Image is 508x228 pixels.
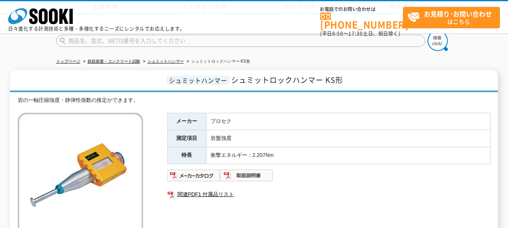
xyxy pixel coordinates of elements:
[332,30,344,37] span: 8:50
[56,35,425,47] input: 商品名、型式、NETIS番号を入力してください
[185,57,250,66] li: シュミットロックハンマー KS形
[167,189,491,200] a: 関連PDF1 付属品リスト
[167,113,206,130] th: メーカー
[348,30,363,37] span: 17:30
[167,130,206,147] th: 測定項目
[220,174,273,180] a: 取扱説明書
[320,13,403,29] a: [PHONE_NUMBER]
[18,96,491,105] div: 岩の一軸圧縮強度・静弾性係数の推定ができます。
[428,31,448,51] img: btn_search.png
[407,7,500,27] span: はこちら
[167,76,229,85] span: シュミットハンマー
[206,130,490,147] td: 岩盤強度
[231,74,343,85] span: シュミットロックハンマー KS形
[148,59,184,63] a: シュミットハンマー
[167,169,220,182] img: メーカーカタログ
[206,113,490,130] td: プロセク
[167,147,206,164] th: 特長
[320,30,400,37] span: (平日 ～ 土日、祝日除く)
[8,26,185,31] p: 日々進化する計測技術と多種・多様化するニーズにレンタルでお応えします。
[424,9,492,19] strong: お見積り･お問い合わせ
[56,59,80,63] a: トップページ
[167,174,220,180] a: メーカーカタログ
[403,7,500,28] a: お見積り･お問い合わせはこちら
[206,147,490,164] td: 衝撃エネルギー：2.207Nm
[220,169,273,182] img: 取扱説明書
[320,7,403,12] span: お電話でのお問い合わせは
[88,59,140,63] a: 鉄筋探査・コンクリート試験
